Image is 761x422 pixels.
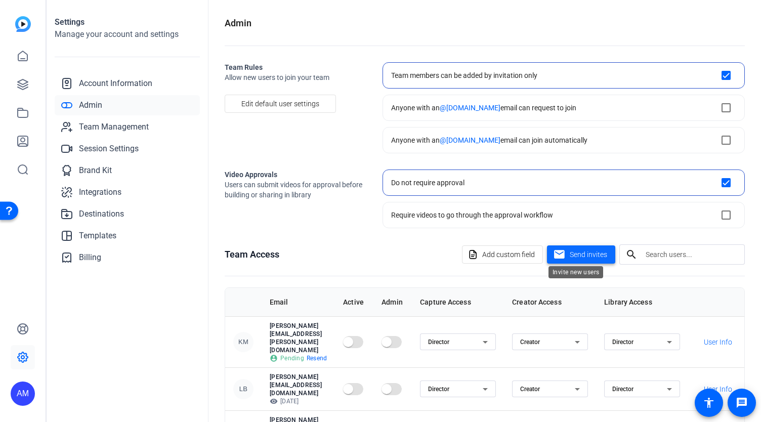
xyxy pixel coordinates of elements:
mat-icon: mail [553,248,566,261]
span: Allow new users to join your team [225,72,366,82]
mat-icon: visibility [270,397,278,405]
th: Admin [373,288,412,316]
span: Creator [520,386,540,393]
span: Creator [520,339,540,346]
th: Library Access [596,288,688,316]
span: Destinations [79,208,124,220]
span: Templates [79,230,116,242]
a: Templates [55,226,200,246]
span: Session Settings [79,143,139,155]
a: Team Management [55,117,200,137]
h2: Video Approvals [225,170,366,180]
th: Capture Access [412,288,504,316]
a: Session Settings [55,139,200,159]
span: Director [428,339,449,346]
div: Team members can be added by invitation only [391,70,537,80]
div: Anyone with an email can join automatically [391,135,587,145]
div: LB [233,379,253,399]
span: Brand Kit [79,164,112,177]
span: Director [612,386,633,393]
button: Edit default user settings [225,95,336,113]
button: Add custom field [462,245,543,264]
span: Admin [79,99,102,111]
span: @[DOMAIN_NAME] [440,104,500,112]
span: Pending [280,354,304,362]
span: Send invites [570,249,607,260]
h1: Team Access [225,247,279,262]
button: User Info [696,380,739,398]
a: Admin [55,95,200,115]
div: AM [11,382,35,406]
input: Search users... [646,248,737,261]
span: Director [428,386,449,393]
h1: Admin [225,16,251,30]
a: Account Information [55,73,200,94]
span: Billing [79,251,101,264]
button: Send invites [547,245,615,264]
div: Anyone with an email can request to join [391,103,576,113]
a: Brand Kit [55,160,200,181]
span: Account Information [79,77,152,90]
a: Billing [55,247,200,268]
p: [PERSON_NAME][EMAIL_ADDRESS][PERSON_NAME][DOMAIN_NAME] [270,322,327,354]
mat-icon: accessibility [703,397,715,409]
h2: Team Rules [225,62,366,72]
th: Creator Access [504,288,596,316]
span: User Info [704,384,732,394]
span: User Info [704,337,732,347]
span: Integrations [79,186,121,198]
div: Invite new users [548,266,603,278]
span: Add custom field [482,245,535,264]
div: Require videos to go through the approval workflow [391,210,553,220]
span: @[DOMAIN_NAME] [440,136,500,144]
h2: Manage your account and settings [55,28,200,40]
a: Destinations [55,204,200,224]
mat-icon: search [619,248,644,261]
mat-icon: account_circle [270,354,278,362]
span: Resend [307,354,327,362]
th: Active [335,288,373,316]
span: Users can submit videos for approval before building or sharing in library [225,180,366,200]
p: [DATE] [270,397,327,405]
div: Do not require approval [391,178,464,188]
button: User Info [696,333,739,351]
mat-icon: message [736,397,748,409]
a: Integrations [55,182,200,202]
img: blue-gradient.svg [15,16,31,32]
div: KM [233,332,253,352]
span: Team Management [79,121,149,133]
h1: Settings [55,16,200,28]
span: Director [612,339,633,346]
th: Email [262,288,335,316]
p: [PERSON_NAME][EMAIL_ADDRESS][DOMAIN_NAME] [270,373,327,397]
span: Edit default user settings [241,94,319,113]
